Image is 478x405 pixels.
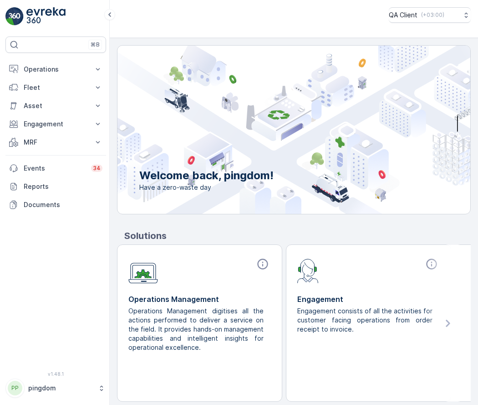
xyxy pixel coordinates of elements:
[421,11,444,19] p: ( +03:00 )
[297,306,432,334] p: Engagement consists of all the activities for customer facing operations from order receipt to in...
[5,177,106,196] a: Reports
[93,165,101,172] p: 34
[5,78,106,97] button: Fleet
[5,196,106,214] a: Documents
[389,7,471,23] button: QA Client(+03:00)
[24,200,102,209] p: Documents
[5,60,106,78] button: Operations
[24,65,88,74] p: Operations
[5,371,106,377] span: v 1.48.1
[389,10,417,20] p: QA Client
[28,384,93,393] p: pingdom
[139,183,274,192] span: Have a zero-waste day
[24,101,88,110] p: Asset
[76,46,470,214] img: city illustration
[8,381,22,395] div: PP
[124,229,471,243] p: Solutions
[24,164,86,173] p: Events
[297,294,440,305] p: Engagement
[5,379,106,398] button: PPpingdom
[128,294,271,305] p: Operations Management
[5,97,106,115] button: Asset
[91,41,100,48] p: ⌘B
[128,306,264,352] p: Operations Management digitises all the actions performed to deliver a service on the field. It p...
[24,83,88,92] p: Fleet
[139,168,274,183] p: Welcome back, pingdom!
[5,159,106,177] a: Events34
[5,7,24,26] img: logo
[128,258,158,284] img: module-icon
[297,258,319,283] img: module-icon
[24,138,88,147] p: MRF
[5,133,106,151] button: MRF
[24,119,88,129] p: Engagement
[24,182,102,191] p: Reports
[26,7,66,26] img: logo_light-DOdMpM7g.png
[5,115,106,133] button: Engagement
